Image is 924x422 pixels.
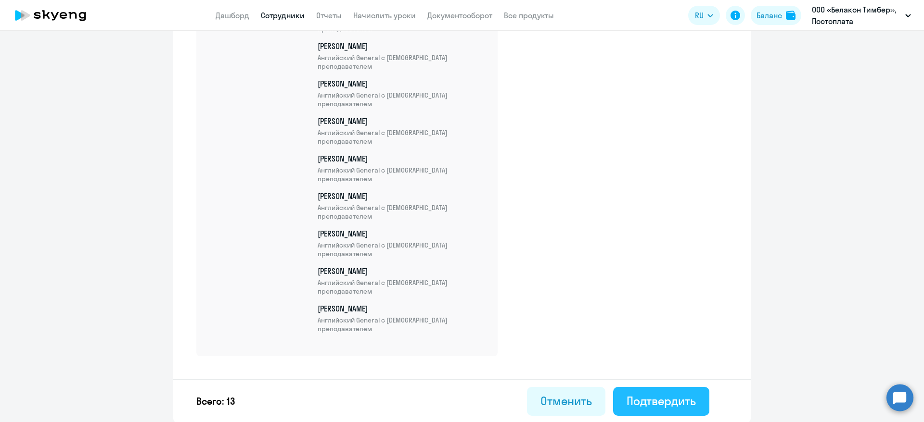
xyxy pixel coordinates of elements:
[318,228,486,258] p: [PERSON_NAME]
[757,10,782,21] div: Баланс
[318,316,486,333] span: Английский General с [DEMOGRAPHIC_DATA] преподавателем
[695,10,704,21] span: RU
[807,4,916,27] button: ООО «Белакон Тимбер», Постоплата
[318,41,486,71] p: [PERSON_NAME]
[318,116,486,146] p: [PERSON_NAME]
[318,153,486,183] p: [PERSON_NAME]
[318,266,486,296] p: [PERSON_NAME]
[751,6,801,25] button: Балансbalance
[427,11,492,20] a: Документооборот
[216,11,249,20] a: Дашборд
[318,203,486,221] span: Английский General с [DEMOGRAPHIC_DATA] преподавателем
[318,53,486,71] span: Английский General с [DEMOGRAPHIC_DATA] преподавателем
[318,241,486,258] span: Английский General с [DEMOGRAPHIC_DATA] преподавателем
[316,11,342,20] a: Отчеты
[318,166,486,183] span: Английский General с [DEMOGRAPHIC_DATA] преподавателем
[504,11,554,20] a: Все продукты
[627,393,696,409] div: Подтвердить
[688,6,720,25] button: RU
[613,387,709,416] button: Подтвердить
[318,91,486,108] span: Английский General с [DEMOGRAPHIC_DATA] преподавателем
[786,11,796,20] img: balance
[540,393,592,409] div: Отменить
[527,387,605,416] button: Отменить
[318,303,486,333] p: [PERSON_NAME]
[261,11,305,20] a: Сотрудники
[812,4,901,27] p: ООО «Белакон Тимбер», Постоплата
[196,395,235,408] p: Всего: 13
[318,191,486,221] p: [PERSON_NAME]
[318,278,486,296] span: Английский General с [DEMOGRAPHIC_DATA] преподавателем
[353,11,416,20] a: Начислить уроки
[318,78,486,108] p: [PERSON_NAME]
[318,128,486,146] span: Английский General с [DEMOGRAPHIC_DATA] преподавателем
